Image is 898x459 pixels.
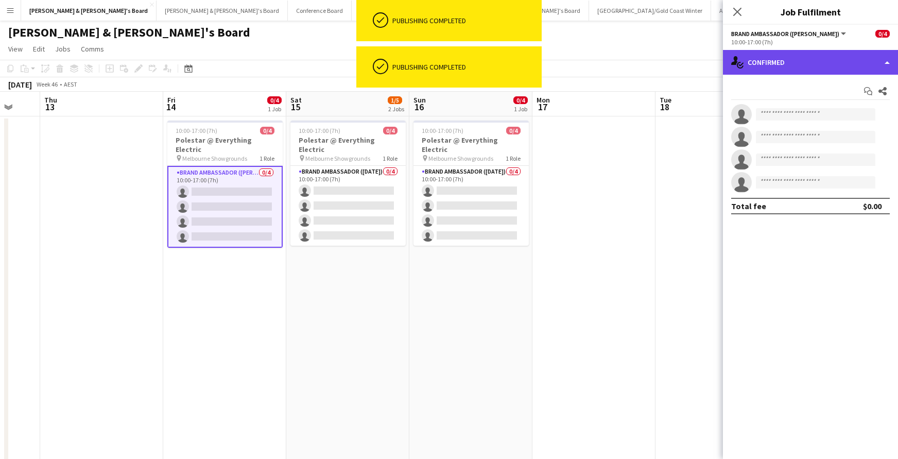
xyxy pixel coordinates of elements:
[166,101,176,113] span: 14
[413,135,529,154] h3: Polestar @ Everything Electric
[383,127,398,134] span: 0/4
[383,155,398,162] span: 1 Role
[29,42,49,56] a: Edit
[731,38,890,46] div: 10:00-17:00 (7h)
[33,44,45,54] span: Edit
[299,127,340,134] span: 10:00-17:00 (7h)
[34,80,60,88] span: Week 46
[731,30,839,38] span: Brand Ambassador (Mon - Fri)
[392,16,538,25] div: Publishing completed
[290,121,406,246] app-job-card: 10:00-17:00 (7h)0/4Polestar @ Everything Electric Melbourne Showgrounds1 RoleBrand Ambassador ([D...
[167,121,283,248] app-job-card: 10:00-17:00 (7h)0/4Polestar @ Everything Electric Melbourne Showgrounds1 RoleBrand Ambassador ([P...
[863,201,882,211] div: $0.00
[507,1,589,21] button: [PERSON_NAME]'s Board
[77,42,108,56] a: Comms
[55,44,71,54] span: Jobs
[167,95,176,105] span: Fri
[167,166,283,248] app-card-role: Brand Ambassador ([PERSON_NAME])0/410:00-17:00 (7h)
[44,95,57,105] span: Thu
[8,44,23,54] span: View
[535,101,550,113] span: 17
[268,105,281,113] div: 1 Job
[81,44,104,54] span: Comms
[8,79,32,90] div: [DATE]
[660,95,671,105] span: Tue
[182,155,247,162] span: Melbourne Showgrounds
[723,50,898,75] div: Confirmed
[412,101,426,113] span: 16
[413,121,529,246] app-job-card: 10:00-17:00 (7h)0/4Polestar @ Everything Electric Melbourne Showgrounds1 RoleBrand Ambassador ([D...
[514,105,527,113] div: 1 Job
[4,42,27,56] a: View
[260,155,274,162] span: 1 Role
[731,30,848,38] button: Brand Ambassador ([PERSON_NAME])
[513,96,528,104] span: 0/4
[723,5,898,19] h3: Job Fulfilment
[167,135,283,154] h3: Polestar @ Everything Electric
[51,42,75,56] a: Jobs
[176,127,217,134] span: 10:00-17:00 (7h)
[288,1,352,21] button: Conference Board
[352,1,425,21] button: [GEOGRAPHIC_DATA]
[537,95,550,105] span: Mon
[21,1,157,21] button: [PERSON_NAME] & [PERSON_NAME]'s Board
[64,80,77,88] div: AEST
[388,96,402,104] span: 1/5
[290,135,406,154] h3: Polestar @ Everything Electric
[506,155,521,162] span: 1 Role
[422,127,463,134] span: 10:00-17:00 (7h)
[589,1,711,21] button: [GEOGRAPHIC_DATA]/Gold Coast Winter
[305,155,370,162] span: Melbourne Showgrounds
[43,101,57,113] span: 13
[506,127,521,134] span: 0/4
[289,101,302,113] span: 15
[731,201,766,211] div: Total fee
[157,1,288,21] button: [PERSON_NAME] & [PERSON_NAME]'s Board
[267,96,282,104] span: 0/4
[875,30,890,38] span: 0/4
[711,1,771,21] button: Australian Open
[388,105,404,113] div: 2 Jobs
[260,127,274,134] span: 0/4
[428,155,493,162] span: Melbourne Showgrounds
[413,95,426,105] span: Sun
[658,101,671,113] span: 18
[413,166,529,246] app-card-role: Brand Ambassador ([DATE])0/410:00-17:00 (7h)
[8,25,250,40] h1: [PERSON_NAME] & [PERSON_NAME]'s Board
[290,95,302,105] span: Sat
[290,166,406,246] app-card-role: Brand Ambassador ([DATE])0/410:00-17:00 (7h)
[392,62,538,72] div: Publishing completed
